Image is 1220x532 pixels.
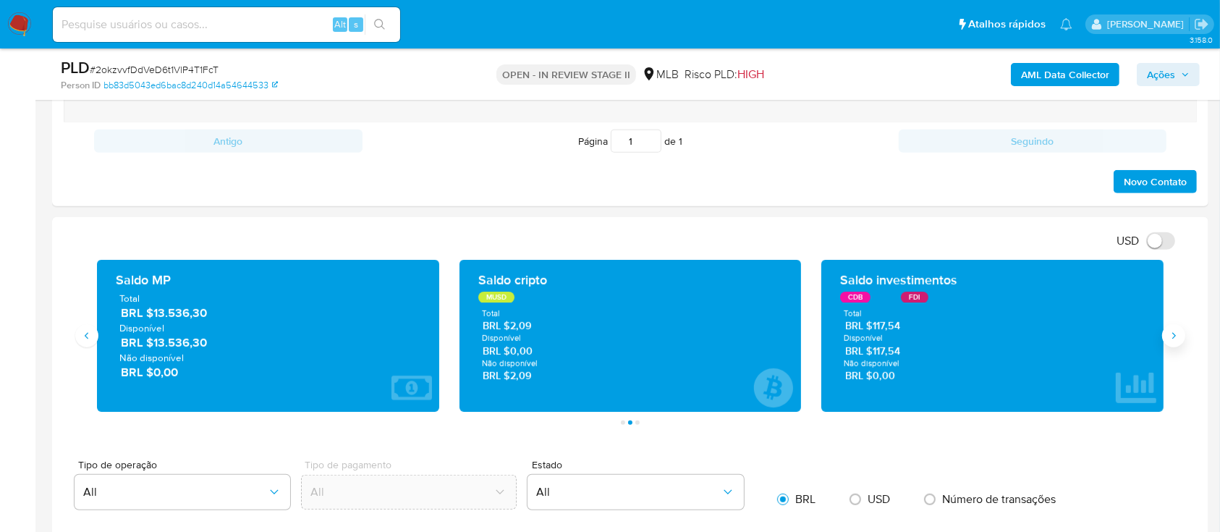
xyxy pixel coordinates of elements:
[685,67,764,83] span: Risco PLD:
[354,17,358,31] span: s
[968,17,1046,32] span: Atalhos rápidos
[53,15,400,34] input: Pesquise usuários ou casos...
[1194,17,1209,32] a: Sair
[642,67,679,83] div: MLB
[365,14,394,35] button: search-icon
[1060,18,1072,30] a: Notificações
[94,130,363,153] button: Antigo
[334,17,346,31] span: Alt
[1137,63,1200,86] button: Ações
[61,79,101,92] b: Person ID
[1124,172,1187,192] span: Novo Contato
[1021,63,1109,86] b: AML Data Collector
[1011,63,1119,86] button: AML Data Collector
[90,62,219,77] span: # 2okzvvfDdVeD6t1VlP4T1FcT
[679,134,682,148] span: 1
[1190,34,1213,46] span: 3.158.0
[578,130,682,153] span: Página de
[1114,170,1197,193] button: Novo Contato
[899,130,1167,153] button: Seguindo
[496,64,636,85] p: OPEN - IN REVIEW STAGE II
[61,56,90,79] b: PLD
[1107,17,1189,31] p: carlos.guerra@mercadopago.com.br
[737,66,764,83] span: HIGH
[103,79,278,92] a: bb83d5043ed6bac8d240d14a54644533
[1147,63,1175,86] span: Ações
